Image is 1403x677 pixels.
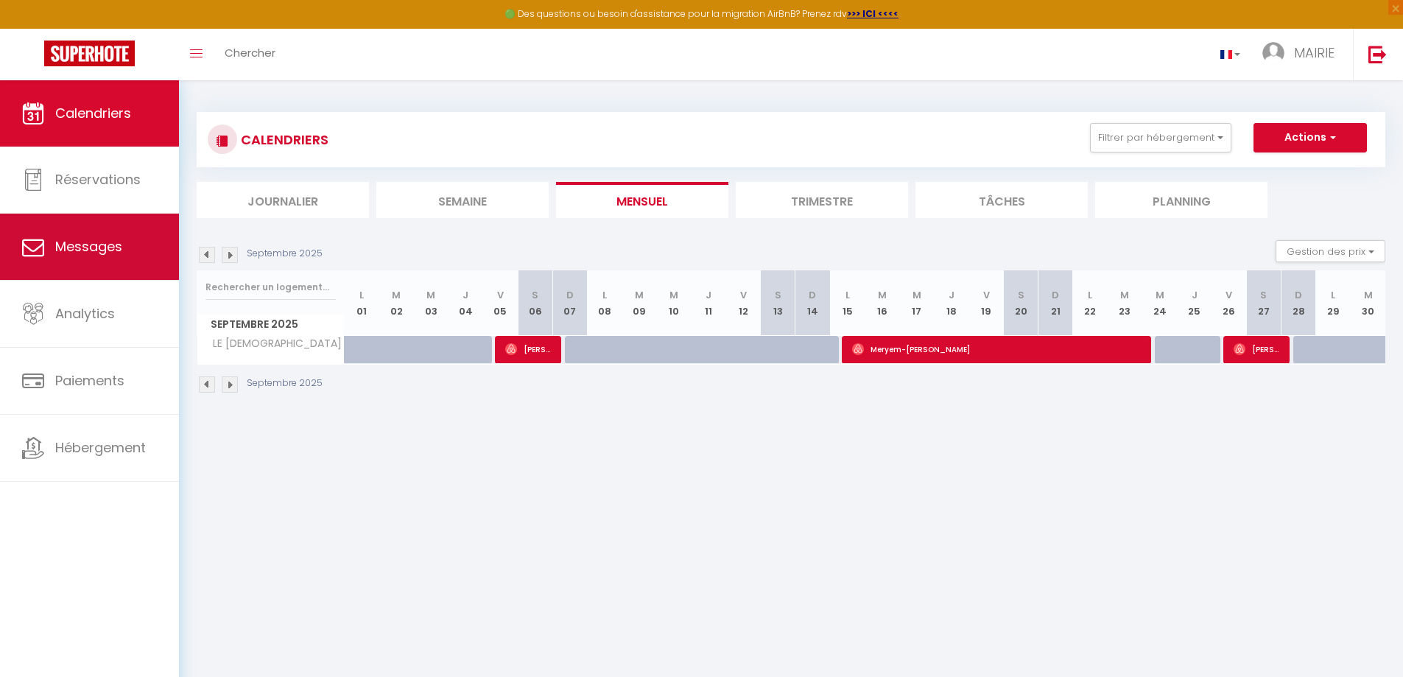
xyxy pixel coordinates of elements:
li: Trimestre [736,182,908,218]
button: Actions [1253,123,1367,152]
th: 01 [345,270,379,336]
th: 16 [865,270,899,336]
th: 10 [656,270,691,336]
a: Chercher [214,29,286,80]
abbr: J [463,288,468,302]
abbr: V [1226,288,1232,302]
th: 03 [414,270,449,336]
span: Messages [55,237,122,256]
abbr: J [706,288,711,302]
span: Paiements [55,371,124,390]
li: Mensuel [556,182,728,218]
span: [PERSON_NAME] [505,335,552,363]
abbr: L [1088,288,1092,302]
th: 07 [552,270,587,336]
abbr: V [983,288,990,302]
abbr: D [1295,288,1302,302]
abbr: M [878,288,887,302]
abbr: S [1018,288,1024,302]
th: 12 [726,270,761,336]
abbr: V [497,288,504,302]
img: ... [1262,42,1284,64]
abbr: M [1120,288,1129,302]
abbr: S [532,288,538,302]
abbr: M [392,288,401,302]
abbr: D [1052,288,1059,302]
th: 17 [899,270,934,336]
li: Planning [1095,182,1267,218]
img: logout [1368,45,1387,63]
abbr: M [669,288,678,302]
abbr: L [1331,288,1335,302]
th: 08 [587,270,622,336]
span: Septembre 2025 [197,314,344,335]
abbr: D [809,288,816,302]
abbr: L [845,288,850,302]
abbr: D [566,288,574,302]
p: Septembre 2025 [247,376,323,390]
th: 23 [1108,270,1142,336]
span: MAIRIE [1294,43,1335,62]
span: Calendriers [55,104,131,122]
span: [PERSON_NAME] [1234,335,1280,363]
abbr: L [602,288,607,302]
th: 11 [692,270,726,336]
th: 06 [518,270,552,336]
abbr: M [635,288,644,302]
abbr: M [426,288,435,302]
th: 27 [1246,270,1281,336]
input: Rechercher un logement... [205,274,336,301]
th: 04 [449,270,483,336]
a: ... MAIRIE [1251,29,1353,80]
abbr: S [775,288,781,302]
th: 20 [1004,270,1038,336]
p: Septembre 2025 [247,247,323,261]
th: 13 [761,270,795,336]
span: Hébergement [55,438,146,457]
abbr: M [1156,288,1164,302]
th: 15 [830,270,865,336]
li: Journalier [197,182,369,218]
span: Analytics [55,304,115,323]
th: 19 [968,270,1003,336]
abbr: M [1364,288,1373,302]
abbr: V [740,288,747,302]
abbr: L [359,288,364,302]
a: >>> ICI <<<< [847,7,899,20]
th: 02 [379,270,414,336]
th: 29 [1316,270,1351,336]
li: Semaine [376,182,549,218]
th: 24 [1142,270,1177,336]
th: 22 [1073,270,1108,336]
li: Tâches [915,182,1088,218]
th: 26 [1212,270,1246,336]
th: 05 [483,270,518,336]
span: Réservations [55,170,141,189]
h3: CALENDRIERS [237,123,328,156]
abbr: J [1192,288,1198,302]
th: 18 [934,270,968,336]
th: 21 [1038,270,1073,336]
span: Chercher [225,45,275,60]
button: Gestion des prix [1276,240,1385,262]
button: Filtrer par hébergement [1090,123,1231,152]
th: 30 [1351,270,1385,336]
abbr: M [913,288,921,302]
th: 28 [1281,270,1315,336]
th: 09 [622,270,656,336]
span: LE [DEMOGRAPHIC_DATA] [200,336,345,352]
th: 25 [1177,270,1212,336]
abbr: J [949,288,954,302]
img: Super Booking [44,41,135,66]
span: Meryem-[PERSON_NAME] [852,335,1141,363]
th: 14 [795,270,830,336]
abbr: S [1260,288,1267,302]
